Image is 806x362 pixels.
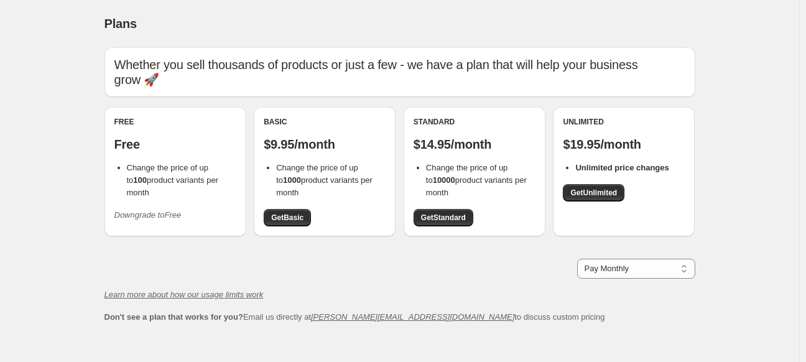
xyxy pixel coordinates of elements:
[570,188,617,198] span: Get Unlimited
[104,312,605,322] span: Email us directly at to discuss custom pricing
[414,209,473,226] a: GetStandard
[414,137,535,152] p: $14.95/month
[104,290,264,299] a: Learn more about how our usage limits work
[433,175,455,185] b: 10000
[421,213,466,223] span: Get Standard
[414,117,535,127] div: Standard
[264,117,386,127] div: Basic
[104,17,137,30] span: Plans
[276,163,373,197] span: Change the price of up to product variants per month
[133,175,147,185] b: 100
[114,210,182,220] i: Downgrade to Free
[575,163,669,172] b: Unlimited price changes
[114,137,236,152] p: Free
[563,184,624,202] a: GetUnlimited
[271,213,303,223] span: Get Basic
[127,163,218,197] span: Change the price of up to product variants per month
[264,137,386,152] p: $9.95/month
[563,137,685,152] p: $19.95/month
[104,312,243,322] b: Don't see a plan that works for you?
[114,57,685,87] p: Whether you sell thousands of products or just a few - we have a plan that will help your busines...
[107,205,189,225] button: Downgrade toFree
[311,312,514,322] a: [PERSON_NAME][EMAIL_ADDRESS][DOMAIN_NAME]
[563,117,685,127] div: Unlimited
[114,117,236,127] div: Free
[283,175,301,185] b: 1000
[426,163,527,197] span: Change the price of up to product variants per month
[264,209,311,226] a: GetBasic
